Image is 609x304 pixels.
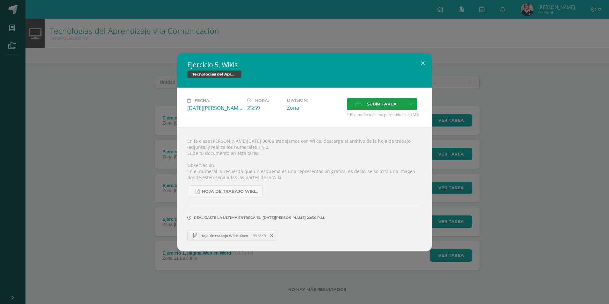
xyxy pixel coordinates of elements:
div: En la clase [PERSON_NAME][DATE] 06/08 trabajamos con Wikis, descarga el archivo de la hoja de tra... [177,127,432,251]
span: Realizaste la última entrega el [194,215,261,220]
span: Hora: [255,98,269,103]
span: 199.55KB [251,233,266,238]
div: 23:59 [247,105,282,112]
span: Remover entrega [266,232,277,239]
a: Hoja de trabajo Wikis.docx 199.55KB [187,230,277,241]
span: Fecha: [195,98,210,103]
label: División: [287,98,342,103]
span: * El tamaño máximo permitido es 50 MB [347,112,422,117]
span: Hoja de trabajo Wikis.docx [197,233,251,238]
span: Hoja de trabajo Wikis.pdf [202,189,259,194]
button: Close (Esc) [414,53,432,74]
span: [DATE][PERSON_NAME] 20:30 p.m. [261,218,325,218]
span: Subir tarea [367,98,397,110]
h2: Ejercicio 5, Wikis [187,60,422,69]
div: Zona [287,104,342,111]
a: Hoja de trabajo Wikis.pdf [189,185,263,198]
div: [DATE][PERSON_NAME] [187,105,242,112]
span: Tecnologías del Aprendizaje y la Comunicación [187,70,241,78]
